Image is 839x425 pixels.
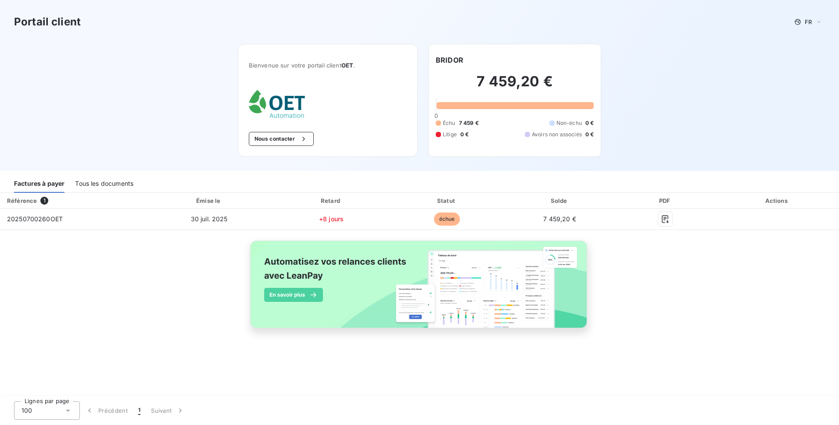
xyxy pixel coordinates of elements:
span: Échu [443,119,455,127]
button: Précédent [80,401,133,420]
span: 7 459,20 € [543,215,576,223]
button: Suivant [146,401,190,420]
button: 1 [133,401,146,420]
span: 30 juil. 2025 [191,215,228,223]
h6: BRIDOR [436,55,463,65]
div: Tous les documents [75,174,133,193]
span: 0 € [585,119,594,127]
span: échue [434,212,460,226]
span: Litige [443,131,457,138]
div: Émise le [147,196,271,205]
span: 1 [40,197,48,205]
span: 0 € [585,131,594,138]
span: Bienvenue sur votre portail client . [249,62,407,69]
h2: 7 459,20 € [436,73,594,99]
div: PDF [617,196,714,205]
button: Nous contacter [249,132,314,146]
span: FR [805,18,812,25]
span: 1 [138,406,140,415]
span: 20250700260OET [7,215,63,223]
div: Factures à payer [14,174,65,193]
span: Non-échu [556,119,582,127]
img: Company logo [249,90,305,118]
h3: Portail client [14,14,81,30]
span: 100 [22,406,32,415]
img: banner [242,235,597,343]
div: Actions [717,196,837,205]
span: +8 jours [319,215,344,223]
div: Référence [7,197,37,204]
span: 0 [434,112,438,119]
div: Solde [506,196,614,205]
span: 0 € [460,131,469,138]
div: Retard [275,196,388,205]
span: OET [341,62,353,69]
div: Statut [391,196,502,205]
span: 7 459 € [459,119,479,127]
span: Avoirs non associés [532,131,582,138]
